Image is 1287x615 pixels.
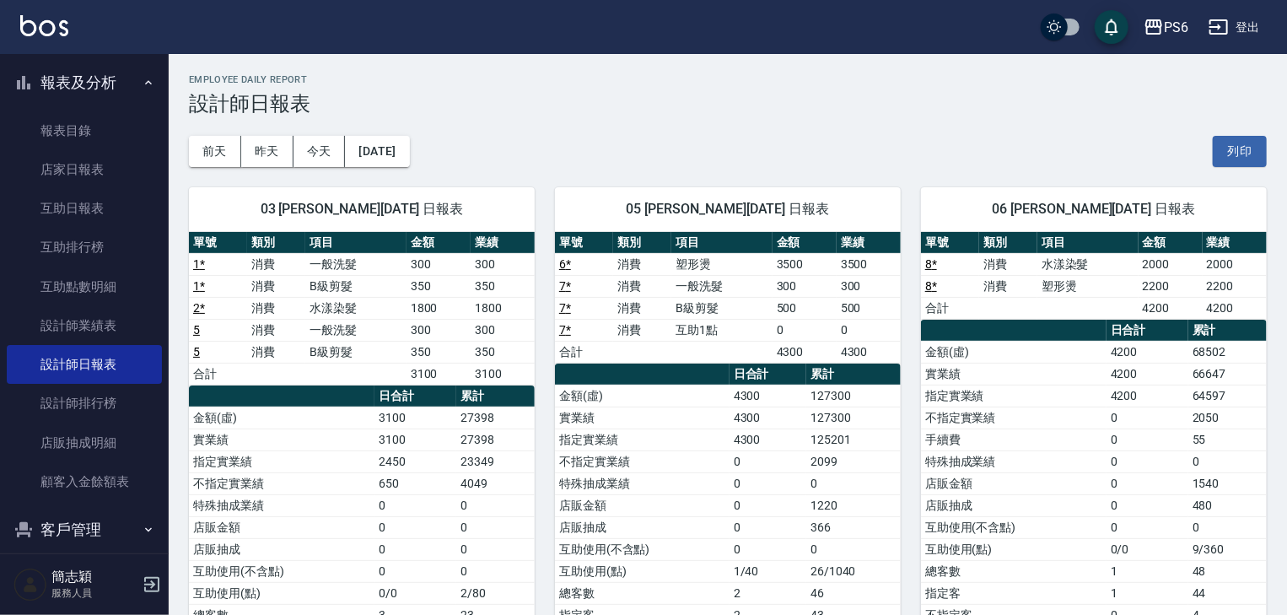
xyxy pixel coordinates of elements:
td: 0 [806,472,901,494]
td: 店販抽成 [189,538,374,560]
td: 125201 [806,429,901,450]
td: 不指定實業績 [555,450,730,472]
td: 55 [1188,429,1267,450]
th: 單號 [921,232,979,254]
td: 1540 [1188,472,1267,494]
td: 300 [837,275,901,297]
h5: 簡志穎 [51,569,137,585]
td: 互助使用(不含點) [189,560,374,582]
td: 0 [1107,516,1188,538]
td: 3100 [471,363,535,385]
a: 5 [193,323,200,337]
td: 1800 [407,297,471,319]
th: 項目 [305,232,407,254]
td: 0 [1107,407,1188,429]
div: PS6 [1164,17,1188,38]
td: 0 [1107,494,1188,516]
td: 4300 [730,407,806,429]
td: 64597 [1188,385,1267,407]
td: B級剪髮 [305,275,407,297]
th: 類別 [613,232,671,254]
td: 0 [806,538,901,560]
td: 塑形燙 [671,253,773,275]
button: 客戶管理 [7,508,162,552]
td: 實業績 [189,429,374,450]
td: 300 [471,319,535,341]
td: 2200 [1203,275,1267,297]
td: 指定實業績 [921,385,1107,407]
table: a dense table [189,232,535,386]
h3: 設計師日報表 [189,92,1267,116]
td: 350 [471,275,535,297]
td: 2050 [1188,407,1267,429]
td: 2000 [1203,253,1267,275]
button: 今天 [293,136,346,167]
td: 合計 [555,341,613,363]
td: 0 [374,516,456,538]
td: 塑形燙 [1037,275,1139,297]
td: 特殊抽成業績 [189,494,374,516]
td: 金額(虛) [921,341,1107,363]
td: 4300 [773,341,837,363]
td: 4049 [456,472,535,494]
table: a dense table [921,232,1267,320]
td: 互助使用(不含點) [555,538,730,560]
span: 03 [PERSON_NAME][DATE] 日報表 [209,201,514,218]
td: 350 [471,341,535,363]
a: 設計師業績表 [7,306,162,345]
td: 0/0 [374,582,456,604]
td: 350 [407,275,471,297]
td: 4300 [730,385,806,407]
td: 27398 [456,429,535,450]
td: 店販金額 [555,494,730,516]
td: 0 [1188,516,1267,538]
td: 0 [1188,450,1267,472]
button: 前天 [189,136,241,167]
td: 0/0 [1107,538,1188,560]
td: 0 [730,516,806,538]
th: 日合計 [730,364,806,386]
td: 店販金額 [921,472,1107,494]
td: 實業績 [555,407,730,429]
td: 0 [374,560,456,582]
td: 金額(虛) [189,407,374,429]
td: 0 [730,494,806,516]
th: 累計 [1188,320,1267,342]
td: 消費 [613,319,671,341]
td: 68502 [1188,341,1267,363]
a: 設計師排行榜 [7,384,162,423]
td: 消費 [979,275,1037,297]
th: 日合計 [374,386,456,407]
td: 3100 [374,429,456,450]
td: 127300 [806,407,901,429]
td: 指定實業績 [189,450,374,472]
td: 互助使用(點) [921,538,1107,560]
td: 4300 [730,429,806,450]
td: 0 [374,538,456,560]
td: 互助1點 [671,319,773,341]
td: 4200 [1203,297,1267,319]
a: 店家日報表 [7,150,162,189]
td: 水漾染髮 [305,297,407,319]
th: 單號 [555,232,613,254]
th: 金額 [1139,232,1203,254]
td: 0 [730,538,806,560]
td: 0 [456,560,535,582]
img: Logo [20,15,68,36]
th: 項目 [1037,232,1139,254]
td: 0 [456,538,535,560]
a: 5 [193,345,200,359]
td: 0 [1107,472,1188,494]
button: 報表及分析 [7,61,162,105]
td: 總客數 [555,582,730,604]
td: 2200 [1139,275,1203,297]
span: 05 [PERSON_NAME][DATE] 日報表 [575,201,880,218]
td: B級剪髮 [305,341,407,363]
td: 一般洗髮 [671,275,773,297]
td: 水漾染髮 [1037,253,1139,275]
td: 3100 [374,407,456,429]
h2: Employee Daily Report [189,74,1267,85]
td: 300 [773,275,837,297]
td: 0 [1107,429,1188,450]
td: 500 [773,297,837,319]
